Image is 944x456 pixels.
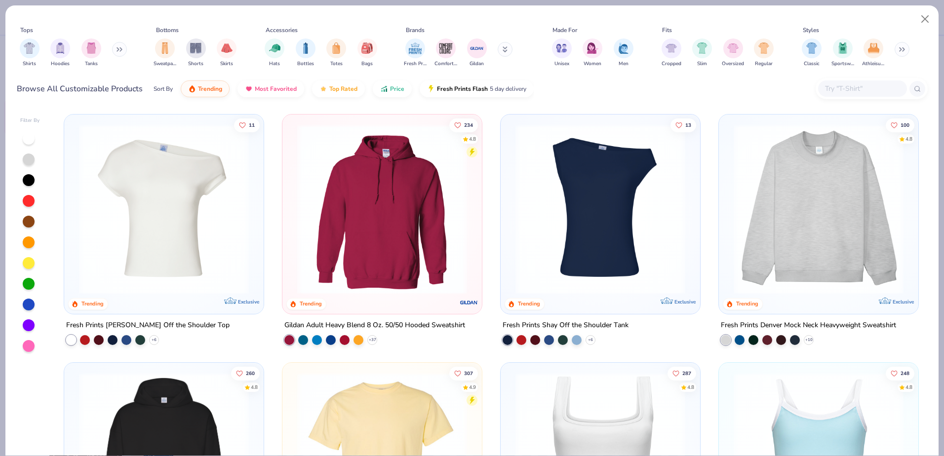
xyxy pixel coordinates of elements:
[221,42,233,54] img: Skirts Image
[556,42,567,54] img: Unisex Image
[697,42,708,54] img: Slim Image
[55,42,66,54] img: Hoodies Image
[803,26,819,35] div: Styles
[245,85,253,93] img: most_fav.gif
[331,42,342,54] img: Totes Image
[690,124,869,294] img: af1e0f41-62ea-4e8f-9b2b-c8bb59fc549d
[408,41,423,56] img: Fresh Prints Image
[296,38,315,68] button: filter button
[438,41,453,56] img: Comfort Colors Image
[269,60,280,68] span: Hats
[802,38,822,68] div: filter for Classic
[685,122,691,127] span: 13
[20,38,39,68] div: filter for Shirts
[220,60,233,68] span: Skirts
[584,60,601,68] span: Women
[390,85,404,93] span: Price
[618,42,629,54] img: Men Image
[154,38,176,68] button: filter button
[265,38,284,68] button: filter button
[232,366,260,380] button: Like
[721,319,896,332] div: Fresh Prints Denver Mock Neck Heavyweight Sweatshirt
[511,124,690,294] img: 5716b33b-ee27-473a-ad8a-9b8687048459
[588,337,593,343] span: + 6
[238,299,259,305] span: Exclusive
[806,42,818,54] img: Classic Image
[297,60,314,68] span: Bottles
[449,118,478,132] button: Like
[249,122,255,127] span: 11
[824,83,900,94] input: Try "T-Shirt"
[587,42,598,54] img: Women Image
[886,366,914,380] button: Like
[300,42,311,54] img: Bottles Image
[670,118,696,132] button: Like
[464,122,473,127] span: 234
[159,42,170,54] img: Sweatpants Image
[687,383,694,391] div: 4.8
[619,60,629,68] span: Men
[831,60,854,68] span: Sportswear
[404,60,427,68] span: Fresh Prints
[722,38,744,68] div: filter for Oversized
[470,41,484,56] img: Gildan Image
[20,38,39,68] button: filter button
[85,60,98,68] span: Tanks
[831,38,854,68] button: filter button
[862,38,885,68] button: filter button
[552,26,577,35] div: Made For
[357,38,377,68] button: filter button
[24,42,35,54] img: Shirts Image
[186,38,206,68] div: filter for Shorts
[662,60,681,68] span: Cropped
[246,371,255,376] span: 260
[552,38,572,68] div: filter for Unisex
[583,38,602,68] div: filter for Women
[66,319,230,332] div: Fresh Prints [PERSON_NAME] Off the Shoulder Top
[188,85,196,93] img: trending.gif
[554,60,569,68] span: Unisex
[198,85,222,93] span: Trending
[916,10,935,29] button: Close
[722,38,744,68] button: filter button
[86,42,97,54] img: Tanks Image
[404,38,427,68] button: filter button
[437,85,488,93] span: Fresh Prints Flash
[235,118,260,132] button: Like
[156,26,179,35] div: Bottoms
[662,38,681,68] div: filter for Cropped
[727,42,739,54] img: Oversized Image
[237,80,304,97] button: Most Favorited
[892,299,913,305] span: Exclusive
[181,80,230,97] button: Trending
[674,299,696,305] span: Exclusive
[831,38,854,68] div: filter for Sportswear
[434,60,457,68] span: Comfort Colors
[284,319,465,332] div: Gildan Adult Heavy Blend 8 Oz. 50/50 Hooded Sweatshirt
[469,383,476,391] div: 4.9
[292,124,472,294] img: 01756b78-01f6-4cc6-8d8a-3c30c1a0c8ac
[20,117,40,124] div: Filter By
[837,42,848,54] img: Sportswear Image
[862,60,885,68] span: Athleisure
[312,80,365,97] button: Top Rated
[467,38,487,68] div: filter for Gildan
[188,60,203,68] span: Shorts
[754,38,774,68] button: filter button
[154,84,173,93] div: Sort By
[434,38,457,68] div: filter for Comfort Colors
[754,38,774,68] div: filter for Regular
[326,38,346,68] div: filter for Totes
[20,26,33,35] div: Tops
[404,38,427,68] div: filter for Fresh Prints
[449,366,478,380] button: Like
[467,38,487,68] button: filter button
[154,60,176,68] span: Sweatpants
[614,38,633,68] button: filter button
[427,85,435,93] img: flash.gif
[81,38,101,68] div: filter for Tanks
[50,38,70,68] button: filter button
[217,38,236,68] button: filter button
[583,38,602,68] button: filter button
[152,337,157,343] span: + 6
